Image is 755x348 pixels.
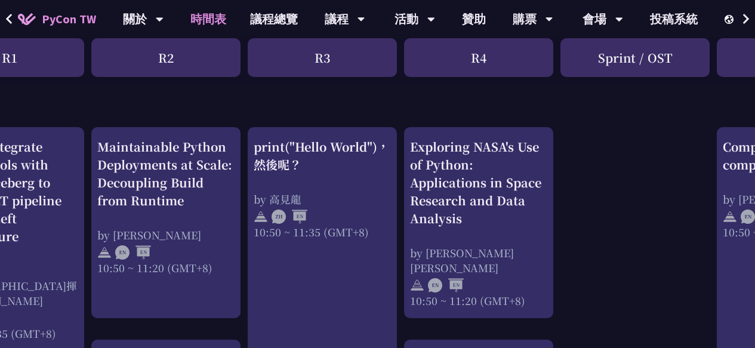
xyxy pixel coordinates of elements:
div: 10:50 ~ 11:35 (GMT+8) [254,224,391,239]
div: by [PERSON_NAME] [PERSON_NAME] [410,245,547,275]
img: svg+xml;base64,PHN2ZyB4bWxucz0iaHR0cDovL3d3dy53My5vcmcvMjAwMC9zdmciIHdpZHRoPSIyNCIgaGVpZ2h0PSIyNC... [254,210,268,224]
div: by [PERSON_NAME] [97,227,235,242]
span: PyCon TW [42,10,96,28]
img: Locale Icon [725,15,736,24]
div: Sprint / OST [560,38,710,77]
img: svg+xml;base64,PHN2ZyB4bWxucz0iaHR0cDovL3d3dy53My5vcmcvMjAwMC9zdmciIHdpZHRoPSIyNCIgaGVpZ2h0PSIyNC... [723,210,737,224]
div: by 高見龍 [254,192,391,207]
div: print("Hello World")，然後呢？ [254,138,391,174]
img: ENEN.5a408d1.svg [428,278,464,292]
div: 10:50 ~ 11:20 (GMT+8) [97,260,235,275]
div: Exploring NASA's Use of Python: Applications in Space Research and Data Analysis [410,138,547,227]
img: svg+xml;base64,PHN2ZyB4bWxucz0iaHR0cDovL3d3dy53My5vcmcvMjAwMC9zdmciIHdpZHRoPSIyNCIgaGVpZ2h0PSIyNC... [410,278,424,292]
div: Maintainable Python Deployments at Scale: Decoupling Build from Runtime [97,138,235,210]
img: ZHEN.371966e.svg [272,210,307,224]
img: Home icon of PyCon TW 2025 [18,13,36,25]
a: print("Hello World")，然後呢？ by 高見龍 10:50 ~ 11:35 (GMT+8) [254,138,391,239]
a: Maintainable Python Deployments at Scale: Decoupling Build from Runtime by [PERSON_NAME] 10:50 ~ ... [97,138,235,275]
div: 10:50 ~ 11:20 (GMT+8) [410,293,547,308]
a: Exploring NASA's Use of Python: Applications in Space Research and Data Analysis by [PERSON_NAME]... [410,138,547,308]
div: R4 [404,38,553,77]
img: ENEN.5a408d1.svg [115,245,151,260]
div: R3 [248,38,397,77]
div: R2 [91,38,241,77]
img: svg+xml;base64,PHN2ZyB4bWxucz0iaHR0cDovL3d3dy53My5vcmcvMjAwMC9zdmciIHdpZHRoPSIyNCIgaGVpZ2h0PSIyNC... [97,245,112,260]
a: PyCon TW [6,4,108,34]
